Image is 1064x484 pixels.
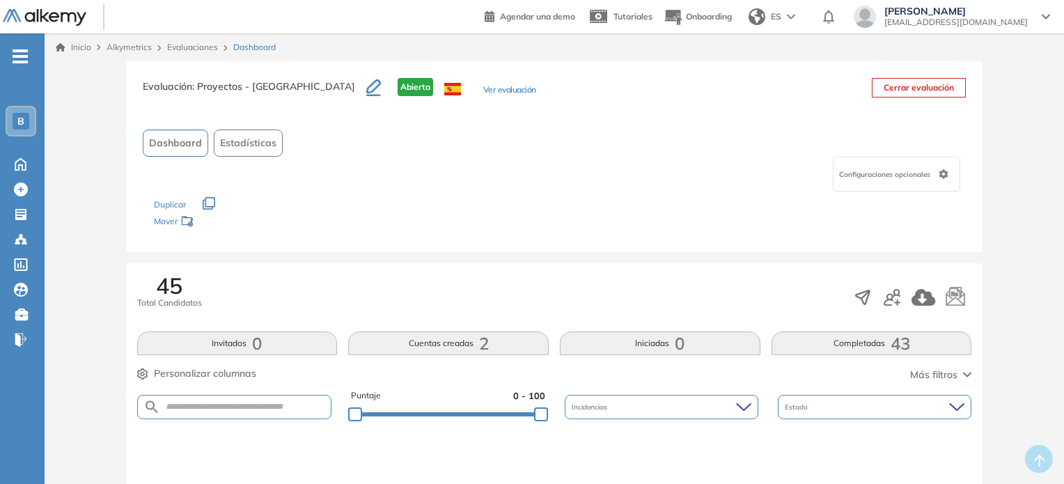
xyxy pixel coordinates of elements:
[686,11,732,22] span: Onboarding
[749,8,765,25] img: world
[348,331,549,355] button: Cuentas creadas2
[565,395,758,419] div: Incidencias
[884,6,1028,17] span: [PERSON_NAME]
[910,368,957,382] span: Más filtros
[233,41,276,54] span: Dashboard
[154,366,256,381] span: Personalizar columnas
[143,398,160,416] img: SEARCH_ALT
[572,402,610,412] span: Incidencias
[13,55,28,58] i: -
[154,199,186,210] span: Duplicar
[137,331,338,355] button: Invitados0
[3,9,86,26] img: Logo
[137,297,202,309] span: Total Candidatos
[500,11,575,22] span: Agendar una demo
[664,2,732,32] button: Onboarding
[17,116,24,127] span: B
[143,130,208,157] button: Dashboard
[910,368,971,382] button: Más filtros
[444,83,461,95] img: ESP
[143,78,366,107] h3: Evaluación
[772,331,972,355] button: Completadas43
[351,389,381,403] span: Puntaje
[833,157,960,192] div: Configuraciones opcionales
[398,78,433,96] span: Abierta
[560,331,760,355] button: Iniciadas0
[156,274,182,297] span: 45
[56,41,91,54] a: Inicio
[771,10,781,23] span: ES
[483,84,536,98] button: Ver evaluación
[220,136,276,150] span: Estadísticas
[214,130,283,157] button: Estadísticas
[137,366,256,381] button: Personalizar columnas
[192,80,355,93] span: : Proyectos - [GEOGRAPHIC_DATA]
[872,78,966,97] button: Cerrar evaluación
[107,42,152,52] span: Alkymetrics
[613,11,652,22] span: Tutoriales
[839,169,933,180] span: Configuraciones opcionales
[778,395,971,419] div: Estado
[154,210,293,235] div: Mover
[884,17,1028,28] span: [EMAIL_ADDRESS][DOMAIN_NAME]
[485,7,575,24] a: Agendar una demo
[167,42,218,52] a: Evaluaciones
[785,402,811,412] span: Estado
[513,389,545,403] span: 0 - 100
[149,136,202,150] span: Dashboard
[787,14,795,19] img: arrow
